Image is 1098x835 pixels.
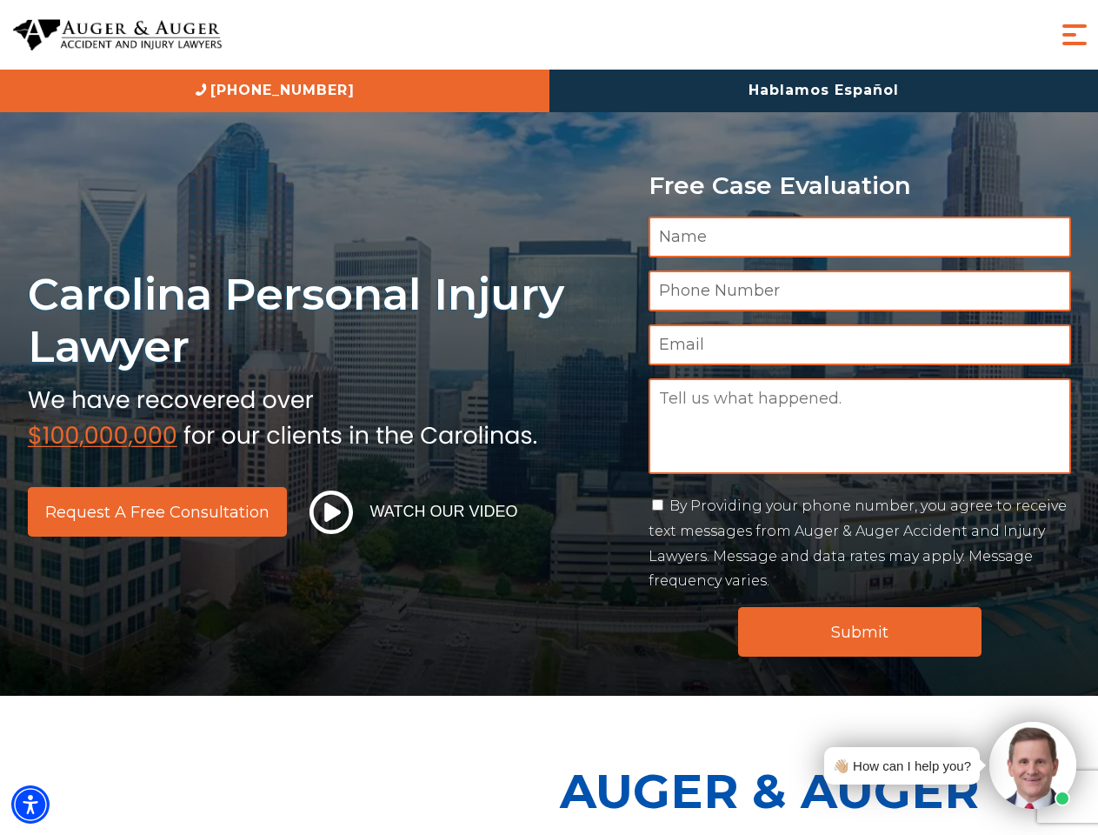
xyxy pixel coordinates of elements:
[989,722,1076,809] img: Intaker widget Avatar
[649,324,1071,365] input: Email
[28,382,537,448] img: sub text
[13,19,222,51] img: Auger & Auger Accident and Injury Lawyers Logo
[28,268,628,373] h1: Carolina Personal Injury Lawyer
[738,607,982,657] input: Submit
[11,785,50,824] div: Accessibility Menu
[649,271,1071,311] input: Phone Number
[560,748,1088,834] p: Auger & Auger
[833,754,971,778] div: 👋🏼 How can I help you?
[1057,17,1092,52] button: Menu
[649,172,1071,199] p: Free Case Evaluation
[649,217,1071,257] input: Name
[28,487,287,537] a: Request a Free Consultation
[304,490,523,535] button: Watch Our Video
[649,498,1067,589] label: By Providing your phone number, you agree to receive text messages from Auger & Auger Accident an...
[45,504,270,520] span: Request a Free Consultation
